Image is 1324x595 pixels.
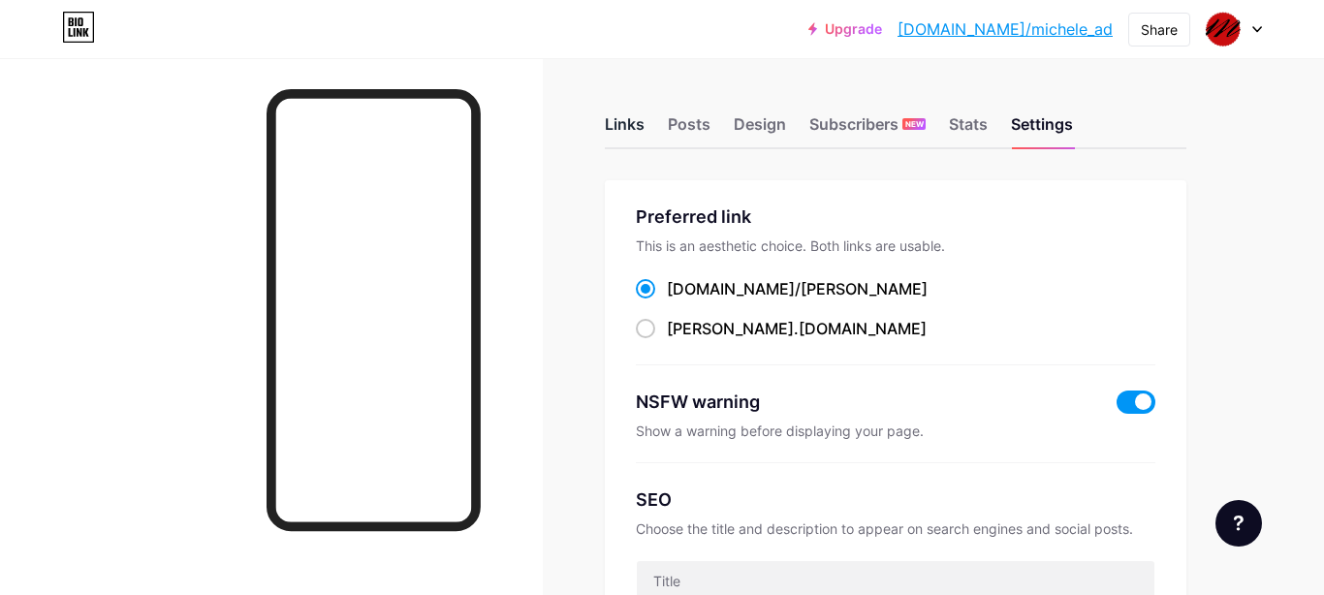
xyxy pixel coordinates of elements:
a: [DOMAIN_NAME]/michele_ad [898,17,1113,41]
span: [PERSON_NAME] [667,319,794,338]
div: SEO [636,486,1155,513]
div: Posts [668,112,710,147]
div: Share [1141,19,1178,40]
div: This is an aesthetic choice. Both links are usable. [636,237,1155,254]
div: Stats [949,112,988,147]
div: NSFW warning [636,389,1088,415]
div: Preferred link [636,204,1155,230]
div: [DOMAIN_NAME]/ [667,277,928,300]
div: .[DOMAIN_NAME] [667,317,927,340]
img: michele_ad [1205,11,1242,47]
span: NEW [905,118,924,130]
div: Show a warning before displaying your page. [636,423,1155,439]
div: Settings [1011,112,1073,147]
div: Choose the title and description to appear on search engines and social posts. [636,520,1155,537]
div: Design [734,112,786,147]
a: Upgrade [808,21,882,37]
span: [PERSON_NAME] [801,279,928,298]
div: Links [605,112,645,147]
div: Subscribers [809,112,926,147]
